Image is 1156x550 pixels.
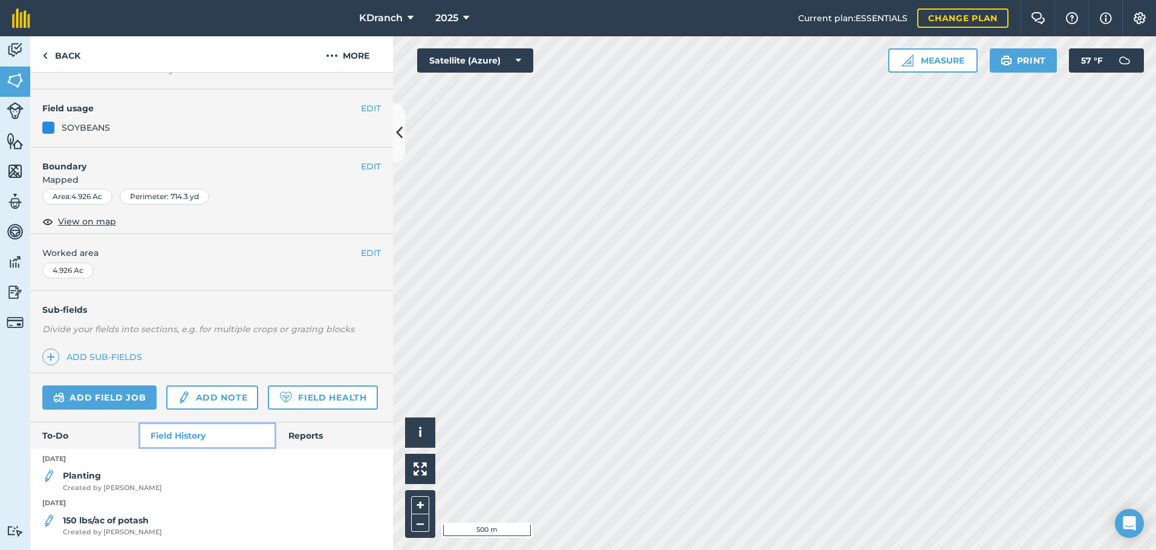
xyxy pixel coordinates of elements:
button: 57 °F [1069,48,1144,73]
img: svg+xml;base64,PD94bWwgdmVyc2lvbj0iMS4wIiBlbmNvZGluZz0idXRmLTgiPz4KPCEtLSBHZW5lcmF0b3I6IEFkb2JlIE... [7,525,24,537]
div: SOYBEANS [62,121,110,134]
img: svg+xml;base64,PD94bWwgdmVyc2lvbj0iMS4wIiBlbmNvZGluZz0idXRmLTgiPz4KPCEtLSBHZW5lcmF0b3I6IEFkb2JlIE... [7,102,24,119]
h4: Boundary [30,148,361,173]
span: Worked area [42,246,381,260]
button: More [302,36,393,72]
img: svg+xml;base64,PD94bWwgdmVyc2lvbj0iMS4wIiBlbmNvZGluZz0idXRmLTgiPz4KPCEtLSBHZW5lcmF0b3I6IEFkb2JlIE... [53,390,65,405]
img: svg+xml;base64,PD94bWwgdmVyc2lvbj0iMS4wIiBlbmNvZGluZz0idXRmLTgiPz4KPCEtLSBHZW5lcmF0b3I6IEFkb2JlIE... [42,514,56,528]
p: [DATE] [30,498,393,509]
a: Field Health [268,385,377,410]
img: svg+xml;base64,PHN2ZyB4bWxucz0iaHR0cDovL3d3dy53My5vcmcvMjAwMC9zdmciIHdpZHRoPSIxOSIgaGVpZ2h0PSIyNC... [1001,53,1012,68]
img: svg+xml;base64,PD94bWwgdmVyc2lvbj0iMS4wIiBlbmNvZGluZz0idXRmLTgiPz4KPCEtLSBHZW5lcmF0b3I6IEFkb2JlIE... [7,41,24,59]
span: View on map [58,215,116,228]
a: Add note [166,385,258,410]
a: To-Do [30,422,138,449]
img: svg+xml;base64,PHN2ZyB4bWxucz0iaHR0cDovL3d3dy53My5vcmcvMjAwMC9zdmciIHdpZHRoPSIxNyIgaGVpZ2h0PSIxNy... [1100,11,1112,25]
div: Area : 4.926 Ac [42,189,112,205]
img: svg+xml;base64,PD94bWwgdmVyc2lvbj0iMS4wIiBlbmNvZGluZz0idXRmLTgiPz4KPCEtLSBHZW5lcmF0b3I6IEFkb2JlIE... [7,253,24,271]
h4: Sub-fields [30,303,393,316]
img: svg+xml;base64,PHN2ZyB4bWxucz0iaHR0cDovL3d3dy53My5vcmcvMjAwMC9zdmciIHdpZHRoPSI5IiBoZWlnaHQ9IjI0Ii... [42,48,48,63]
button: EDIT [361,246,381,260]
a: Reports [276,422,393,449]
a: Field History [138,422,276,449]
span: 57 ° F [1081,48,1103,73]
div: 4.926 Ac [42,263,94,278]
button: Measure [888,48,978,73]
img: svg+xml;base64,PHN2ZyB4bWxucz0iaHR0cDovL3d3dy53My5vcmcvMjAwMC9zdmciIHdpZHRoPSI1NiIgaGVpZ2h0PSI2MC... [7,71,24,90]
a: Change plan [917,8,1008,28]
img: svg+xml;base64,PHN2ZyB4bWxucz0iaHR0cDovL3d3dy53My5vcmcvMjAwMC9zdmciIHdpZHRoPSIyMCIgaGVpZ2h0PSIyNC... [326,48,338,63]
button: Print [990,48,1057,73]
img: svg+xml;base64,PHN2ZyB4bWxucz0iaHR0cDovL3d3dy53My5vcmcvMjAwMC9zdmciIHdpZHRoPSIxNCIgaGVpZ2h0PSIyNC... [47,350,55,364]
img: svg+xml;base64,PD94bWwgdmVyc2lvbj0iMS4wIiBlbmNvZGluZz0idXRmLTgiPz4KPCEtLSBHZW5lcmF0b3I6IEFkb2JlIE... [1112,48,1137,73]
span: Created by [PERSON_NAME] [63,483,162,494]
span: Mapped [30,173,393,186]
span: Current plan : ESSENTIALS [798,11,908,25]
img: svg+xml;base64,PD94bWwgdmVyc2lvbj0iMS4wIiBlbmNvZGluZz0idXRmLTgiPz4KPCEtLSBHZW5lcmF0b3I6IEFkb2JlIE... [177,390,190,405]
img: svg+xml;base64,PHN2ZyB4bWxucz0iaHR0cDovL3d3dy53My5vcmcvMjAwMC9zdmciIHdpZHRoPSIxOCIgaGVpZ2h0PSIyNC... [42,214,53,229]
em: Divide your fields into sections, e.g. for multiple crops or grazing blocks [42,324,354,335]
button: i [405,417,435,448]
span: KDranch [359,11,403,25]
span: i [418,425,422,440]
button: Satellite (Azure) [417,48,533,73]
a: Add field job [42,385,157,410]
img: A question mark icon [1065,12,1079,24]
strong: Planting [63,470,101,481]
a: Back [30,36,93,72]
button: EDIT [361,160,381,173]
img: A cog icon [1132,12,1147,24]
strong: 150 lbs/ac of potash [63,515,149,526]
img: Four arrows, one pointing top left, one top right, one bottom right and the last bottom left [414,462,427,476]
img: Ruler icon [901,54,914,67]
img: svg+xml;base64,PD94bWwgdmVyc2lvbj0iMS4wIiBlbmNvZGluZz0idXRmLTgiPz4KPCEtLSBHZW5lcmF0b3I6IEFkb2JlIE... [7,314,24,331]
div: Perimeter : 714.3 yd [120,189,209,205]
p: [DATE] [30,454,393,465]
img: svg+xml;base64,PD94bWwgdmVyc2lvbj0iMS4wIiBlbmNvZGluZz0idXRmLTgiPz4KPCEtLSBHZW5lcmF0b3I6IEFkb2JlIE... [7,223,24,241]
a: Add sub-fields [42,349,147,365]
button: – [411,514,429,532]
img: Two speech bubbles overlapping with the left bubble in the forefront [1031,12,1045,24]
button: View on map [42,214,116,229]
img: svg+xml;base64,PHN2ZyB4bWxucz0iaHR0cDovL3d3dy53My5vcmcvMjAwMC9zdmciIHdpZHRoPSI1NiIgaGVpZ2h0PSI2MC... [7,162,24,180]
button: + [411,496,429,514]
div: Open Intercom Messenger [1115,509,1144,538]
span: Created by [PERSON_NAME] [63,527,162,538]
a: PlantingCreated by [PERSON_NAME] [42,469,162,493]
img: svg+xml;base64,PHN2ZyB4bWxucz0iaHR0cDovL3d3dy53My5vcmcvMjAwMC9zdmciIHdpZHRoPSI1NiIgaGVpZ2h0PSI2MC... [7,132,24,150]
img: svg+xml;base64,PD94bWwgdmVyc2lvbj0iMS4wIiBlbmNvZGluZz0idXRmLTgiPz4KPCEtLSBHZW5lcmF0b3I6IEFkb2JlIE... [7,283,24,301]
img: fieldmargin Logo [12,8,30,28]
span: 2025 [435,11,458,25]
h4: Field usage [42,102,361,115]
button: EDIT [361,102,381,115]
img: svg+xml;base64,PD94bWwgdmVyc2lvbj0iMS4wIiBlbmNvZGluZz0idXRmLTgiPz4KPCEtLSBHZW5lcmF0b3I6IEFkb2JlIE... [42,469,56,483]
img: svg+xml;base64,PD94bWwgdmVyc2lvbj0iMS4wIiBlbmNvZGluZz0idXRmLTgiPz4KPCEtLSBHZW5lcmF0b3I6IEFkb2JlIE... [7,192,24,211]
a: 150 lbs/ac of potashCreated by [PERSON_NAME] [42,514,162,538]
